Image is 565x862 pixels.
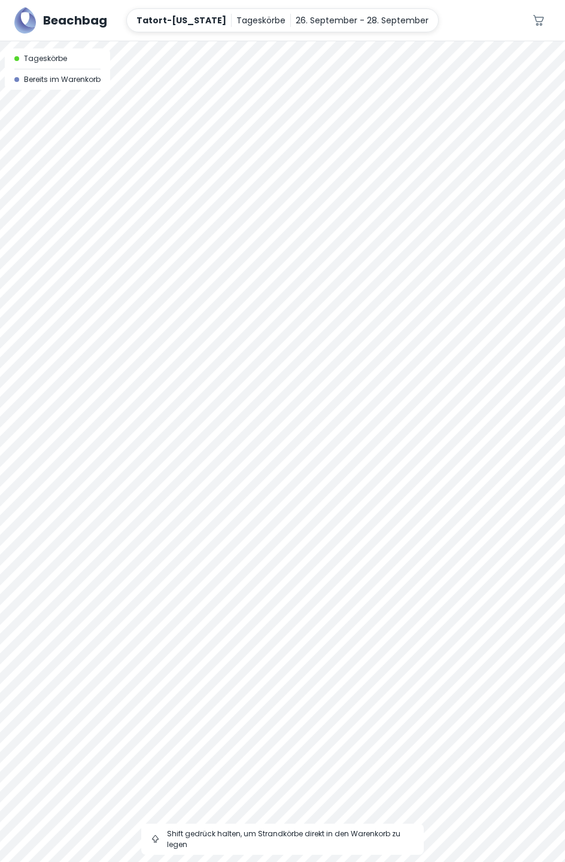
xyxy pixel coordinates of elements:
[167,829,414,850] span: Shift gedrück halten, um Strandkörbe direkt in den Warenkorb zu legen
[24,74,101,85] span: Bereits im Warenkorb
[14,7,36,33] img: Beachbag
[136,14,226,27] p: Tatort-[US_STATE]
[296,14,429,27] p: 26. September - 28. September
[24,53,67,64] span: Tageskörbe
[43,11,107,29] h5: Beachbag
[236,14,285,27] p: Tageskörbe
